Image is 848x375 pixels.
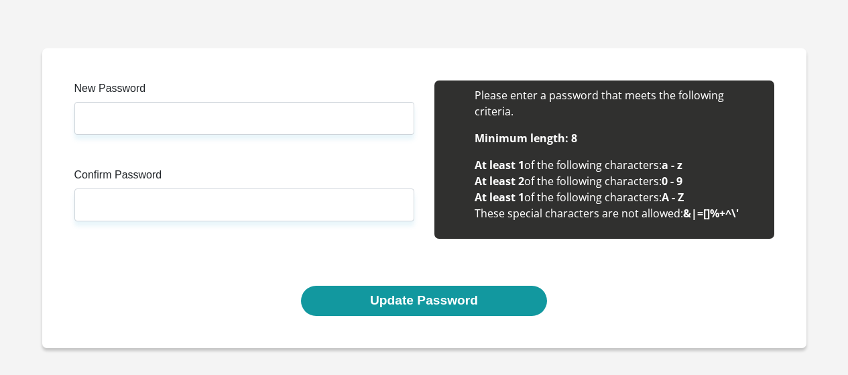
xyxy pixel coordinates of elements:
[74,102,414,135] input: Enter new Password
[74,81,414,102] label: New Password
[475,173,761,189] li: of the following characters:
[475,157,761,173] li: of the following characters:
[662,158,682,172] b: a - z
[475,158,524,172] b: At least 1
[475,190,524,205] b: At least 1
[301,286,547,316] button: Update Password
[475,131,577,146] b: Minimum length: 8
[662,174,682,189] b: 0 - 9
[475,174,524,189] b: At least 2
[475,189,761,205] li: of the following characters:
[74,189,414,221] input: Confirm Password
[475,87,761,119] li: Please enter a password that meets the following criteria.
[683,206,739,221] b: &|=[]%+^\'
[662,190,684,205] b: A - Z
[475,205,761,221] li: These special characters are not allowed:
[74,167,414,189] label: Confirm Password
